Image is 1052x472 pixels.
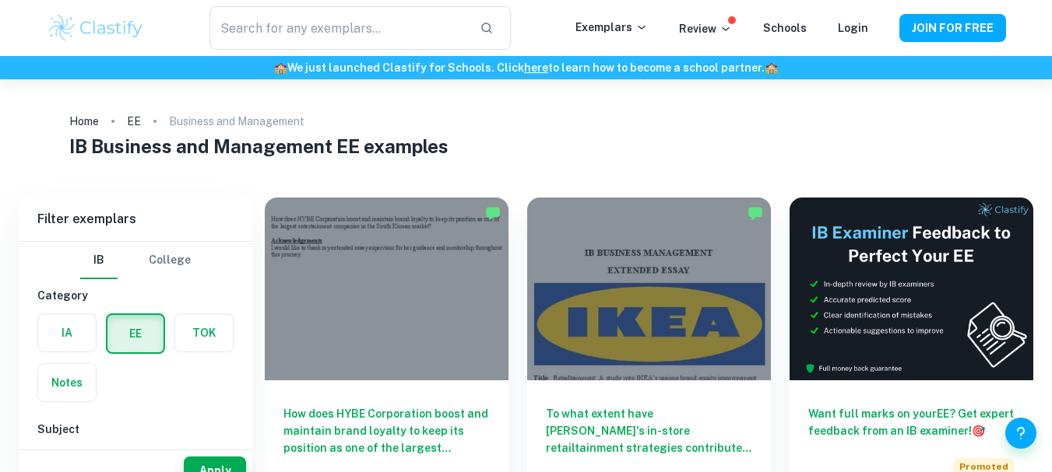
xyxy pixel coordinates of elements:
[765,61,778,74] span: 🏫
[524,61,548,74] a: here
[763,22,807,34] a: Schools
[175,314,233,351] button: TOK
[808,405,1015,439] h6: Want full marks on your EE ? Get expert feedback from an IB examiner!
[80,242,191,279] div: Filter type choice
[169,113,304,130] p: Business and Management
[37,287,234,304] h6: Category
[485,205,501,221] img: Marked
[972,425,985,437] span: 🎯
[790,198,1033,380] img: Thumbnail
[748,205,763,221] img: Marked
[69,110,99,132] a: Home
[47,12,146,44] img: Clastify logo
[3,59,1049,76] h6: We just launched Clastify for Schools. Click to learn how to become a school partner.
[80,242,118,279] button: IB
[48,440,113,453] label: Type a subject
[274,61,287,74] span: 🏫
[127,110,141,132] a: EE
[107,315,164,352] button: EE
[19,198,252,241] h6: Filter exemplars
[38,364,96,401] button: Notes
[37,421,234,438] h6: Subject
[283,405,490,456] h6: How does HYBE Corporation boost and maintain brand loyalty to keep its position as one of the lar...
[149,242,191,279] button: College
[209,6,466,50] input: Search for any exemplars...
[899,14,1006,42] button: JOIN FOR FREE
[838,22,868,34] a: Login
[679,20,732,37] p: Review
[546,405,752,456] h6: To what extent have [PERSON_NAME]'s in-store retailtainment strategies contributed to enhancing b...
[69,132,983,160] h1: IB Business and Management EE examples
[575,19,648,36] p: Exemplars
[1005,418,1036,449] button: Help and Feedback
[38,314,96,351] button: IA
